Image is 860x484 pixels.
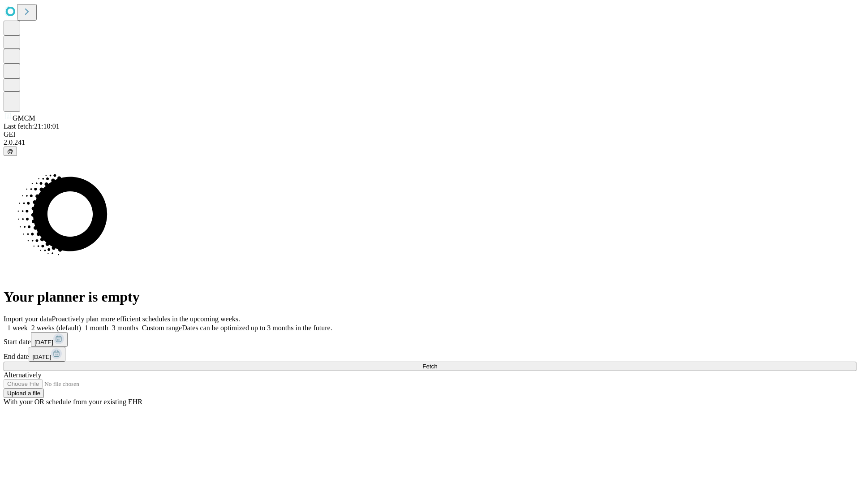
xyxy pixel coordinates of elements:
[85,324,108,332] span: 1 month
[31,332,68,347] button: [DATE]
[13,114,35,122] span: GMCM
[142,324,182,332] span: Custom range
[34,339,53,346] span: [DATE]
[4,138,856,147] div: 2.0.241
[4,122,60,130] span: Last fetch: 21:10:01
[31,324,81,332] span: 2 weeks (default)
[4,362,856,371] button: Fetch
[4,315,52,323] span: Import your data
[4,289,856,305] h1: Your planner is empty
[4,147,17,156] button: @
[4,371,41,379] span: Alternatively
[4,130,856,138] div: GEI
[4,347,856,362] div: End date
[422,363,437,370] span: Fetch
[4,332,856,347] div: Start date
[4,389,44,398] button: Upload a file
[29,347,65,362] button: [DATE]
[32,354,51,360] span: [DATE]
[182,324,332,332] span: Dates can be optimized up to 3 months in the future.
[52,315,240,323] span: Proactively plan more efficient schedules in the upcoming weeks.
[7,148,13,155] span: @
[112,324,138,332] span: 3 months
[4,398,142,406] span: With your OR schedule from your existing EHR
[7,324,28,332] span: 1 week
